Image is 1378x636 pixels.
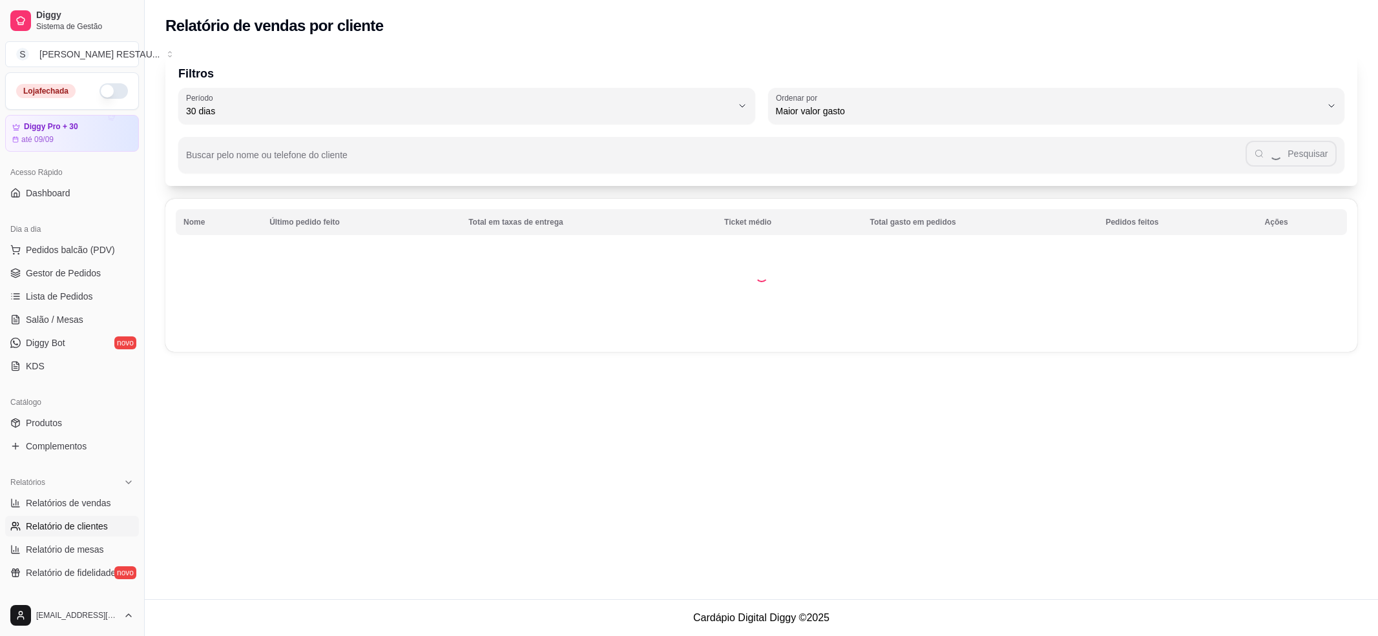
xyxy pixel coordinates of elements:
span: Relatório de fidelidade [26,566,116,579]
label: Ordenar por [776,92,822,103]
a: Salão / Mesas [5,309,139,330]
p: Filtros [178,65,1344,83]
a: DiggySistema de Gestão [5,5,139,36]
a: KDS [5,356,139,376]
a: Relatório de mesas [5,539,139,560]
div: Dia a dia [5,219,139,240]
div: [PERSON_NAME] RESTAU ... [39,48,160,61]
span: Diggy Bot [26,336,65,349]
span: Complementos [26,440,87,453]
h2: Relatório de vendas por cliente [165,15,384,36]
span: Relatórios [10,477,45,487]
span: Salão / Mesas [26,313,83,326]
span: Pedidos balcão (PDV) [26,243,115,256]
a: Relatório de clientes [5,516,139,537]
button: Alterar Status [99,83,128,99]
span: Dashboard [26,187,70,200]
button: Pedidos balcão (PDV) [5,240,139,260]
span: Gestor de Pedidos [26,267,101,280]
button: Ordenar porMaior valor gasto [768,88,1345,124]
button: [EMAIL_ADDRESS][DOMAIN_NAME] [5,600,139,631]
span: Diggy [36,10,134,21]
a: Gestor de Pedidos [5,263,139,283]
span: Relatórios de vendas [26,497,111,509]
a: Dashboard [5,183,139,203]
a: Complementos [5,436,139,456]
div: Loading [755,269,768,282]
button: Período30 dias [178,88,755,124]
span: Maior valor gasto [776,105,1322,118]
a: Diggy Botnovo [5,333,139,353]
button: Select a team [5,41,139,67]
div: Acesso Rápido [5,162,139,183]
div: Catálogo [5,392,139,413]
label: Período [186,92,217,103]
article: até 09/09 [21,134,54,145]
a: Lista de Pedidos [5,286,139,307]
span: KDS [26,360,45,373]
span: Produtos [26,416,62,429]
span: Sistema de Gestão [36,21,134,32]
a: Diggy Pro + 30até 09/09 [5,115,139,152]
span: 30 dias [186,105,732,118]
input: Buscar pelo nome ou telefone do cliente [186,154,1246,167]
span: [EMAIL_ADDRESS][DOMAIN_NAME] [36,610,118,621]
div: Loja fechada [16,84,76,98]
a: Produtos [5,413,139,433]
footer: Cardápio Digital Diggy © 2025 [145,599,1378,636]
a: Relatórios de vendas [5,493,139,513]
span: Lista de Pedidos [26,290,93,303]
a: Relatório de fidelidadenovo [5,562,139,583]
span: S [16,48,29,61]
article: Diggy Pro + 30 [24,122,78,132]
span: Relatório de clientes [26,520,108,533]
span: Relatório de mesas [26,543,104,556]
